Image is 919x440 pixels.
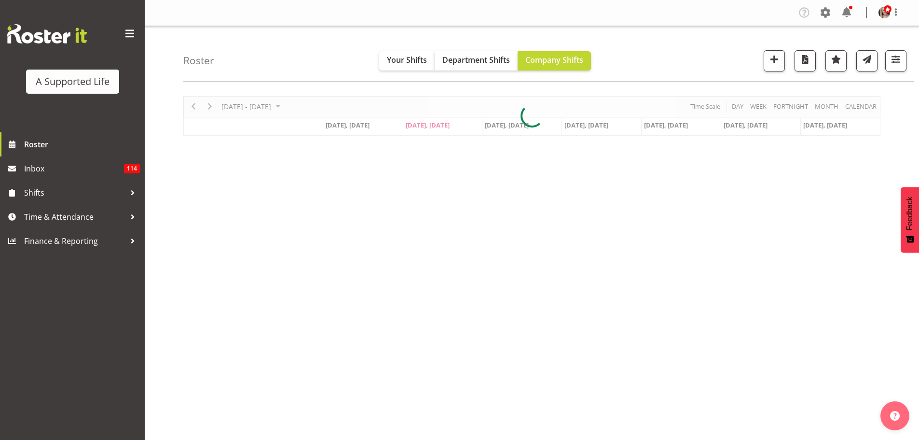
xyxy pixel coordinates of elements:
[905,197,914,230] span: Feedback
[24,234,125,248] span: Finance & Reporting
[183,55,214,66] h4: Roster
[7,24,87,43] img: Rosterit website logo
[24,161,124,176] span: Inbox
[442,55,510,65] span: Department Shifts
[24,137,140,152] span: Roster
[795,50,816,71] button: Download a PDF of the roster according to the set date range.
[878,7,890,18] img: lisa-brown-bayliss21db486c786bd7d3a44459f1d2b6f937.png
[435,51,518,71] button: Department Shifts
[890,411,900,421] img: help-xxl-2.png
[825,50,847,71] button: Highlight an important date within the roster.
[36,74,110,89] div: A Supported Life
[901,187,919,253] button: Feedback - Show survey
[124,164,140,173] span: 114
[24,185,125,200] span: Shifts
[24,210,125,224] span: Time & Attendance
[764,50,785,71] button: Add a new shift
[856,50,878,71] button: Send a list of all shifts for the selected filtered period to all rostered employees.
[387,55,427,65] span: Your Shifts
[379,51,435,71] button: Your Shifts
[885,50,906,71] button: Filter Shifts
[518,51,591,71] button: Company Shifts
[525,55,583,65] span: Company Shifts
